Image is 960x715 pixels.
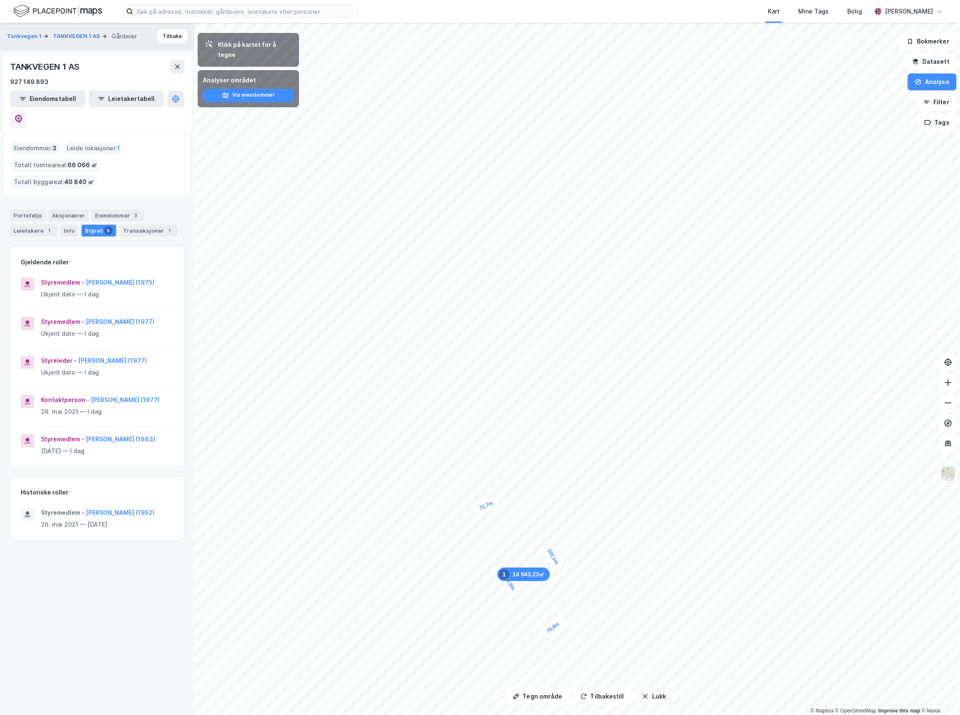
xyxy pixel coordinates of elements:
[900,33,957,50] button: Bokmerker
[63,141,123,155] div: Leide lokasjoner :
[940,466,956,482] img: Z
[52,143,57,153] span: 3
[917,114,957,131] button: Tags
[41,289,174,299] div: Ukjent dato — I dag
[540,615,566,640] div: Map marker
[798,6,829,16] div: Mine Tags
[21,487,68,498] div: Historiske roller
[916,94,957,111] button: Filter
[157,30,188,43] button: Tilbake
[11,158,101,172] div: Totalt tomteareal :
[14,4,102,19] img: logo.f888ab2527a4732fd821a326f86c7f29.svg
[60,225,78,237] div: Info
[499,569,509,579] div: 1
[82,225,116,237] div: Styret
[908,73,957,90] button: Analyse
[203,75,294,85] div: Analyser området
[117,143,120,153] span: 1
[905,53,957,70] button: Datasett
[473,495,500,516] div: Map marker
[835,708,876,714] a: OpenStreetMap
[68,160,97,170] span: 66 066 ㎡
[541,542,565,571] div: Map marker
[53,32,102,41] button: TANKVEGEN 1 AS
[41,367,174,378] div: Ukjent dato — I dag
[635,688,673,705] button: Lukk
[768,6,780,16] div: Kart
[498,568,550,581] div: Map marker
[10,209,45,221] div: Portefølje
[10,225,57,237] div: Leietakere
[41,329,174,339] div: Ukjent dato — I dag
[7,32,43,41] button: Tankvegen 1
[132,211,140,220] div: 3
[41,407,174,417] div: 26. mai 2021 — I dag
[104,226,113,235] div: 5
[10,77,49,87] div: 927 149 893
[49,209,88,221] div: Aksjonærer
[10,90,85,107] button: Eiendomstabell
[11,175,97,189] div: Totalt byggareal :
[203,89,294,102] button: Vis eiendommer
[41,446,174,456] div: [DATE] — I dag
[218,40,292,60] div: Klikk på kartet for å tegne
[918,674,960,715] iframe: Chat Widget
[11,141,60,155] div: Eiendommer :
[885,6,933,16] div: [PERSON_NAME]
[573,688,631,705] button: Tilbakestill
[45,226,54,235] div: 1
[918,674,960,715] div: Kontrollprogram for chat
[847,6,862,16] div: Bolig
[810,708,834,714] a: Mapbox
[64,177,94,187] span: 40 840 ㎡
[120,225,177,237] div: Transaksjoner
[89,90,164,107] button: Leietakertabell
[166,226,174,235] div: 1
[21,257,69,267] div: Gjeldende roller
[498,568,521,597] div: Map marker
[10,60,81,73] div: TANKVEGEN 1 AS
[506,688,570,705] button: Tegn område
[133,5,359,18] input: Søk på adresse, matrikkel, gårdeiere, leietakere eller personer
[112,31,137,41] div: Gårdeier
[41,519,174,530] div: 26. mai 2021 — [DATE]
[878,708,920,714] a: Improve this map
[92,209,144,221] div: Eiendommer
